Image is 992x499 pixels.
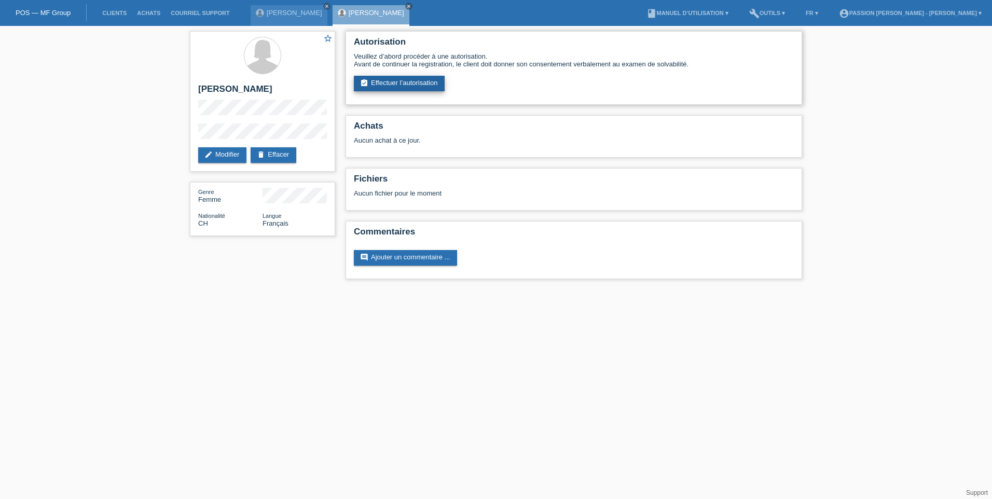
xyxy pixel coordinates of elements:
div: Femme [198,188,263,203]
div: Aucun achat à ce jour. [354,136,794,152]
i: build [749,8,760,19]
span: Français [263,219,288,227]
a: POS — MF Group [16,9,71,17]
i: star_border [323,34,333,43]
span: Nationalité [198,213,225,219]
i: close [324,4,329,9]
h2: Fichiers [354,174,794,189]
h2: Commentaires [354,227,794,242]
i: edit [204,150,213,159]
i: assignment_turned_in [360,79,368,87]
a: star_border [323,34,333,45]
a: buildOutils ▾ [744,10,790,16]
a: account_circlePassion [PERSON_NAME] - [PERSON_NAME] ▾ [834,10,987,16]
span: Suisse [198,219,208,227]
span: Genre [198,189,214,195]
i: close [406,4,411,9]
a: bookManuel d’utilisation ▾ [641,10,734,16]
a: Clients [97,10,132,16]
a: close [405,3,412,10]
a: editModifier [198,147,246,163]
span: Langue [263,213,282,219]
div: Veuillez d’abord procéder à une autorisation. Avant de continuer la registration, le client doit ... [354,52,794,68]
h2: [PERSON_NAME] [198,84,327,100]
a: commentAjouter un commentaire ... [354,250,457,266]
a: close [323,3,330,10]
a: assignment_turned_inEffectuer l’autorisation [354,76,445,91]
a: FR ▾ [801,10,823,16]
a: [PERSON_NAME] [267,9,322,17]
a: deleteEffacer [251,147,296,163]
div: Aucun fichier pour le moment [354,189,671,197]
a: Support [966,489,988,496]
a: Achats [132,10,166,16]
i: account_circle [839,8,849,19]
i: comment [360,253,368,261]
h2: Achats [354,121,794,136]
a: Courriel Support [166,10,235,16]
a: [PERSON_NAME] [349,9,404,17]
h2: Autorisation [354,37,794,52]
i: delete [257,150,265,159]
i: book [646,8,657,19]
